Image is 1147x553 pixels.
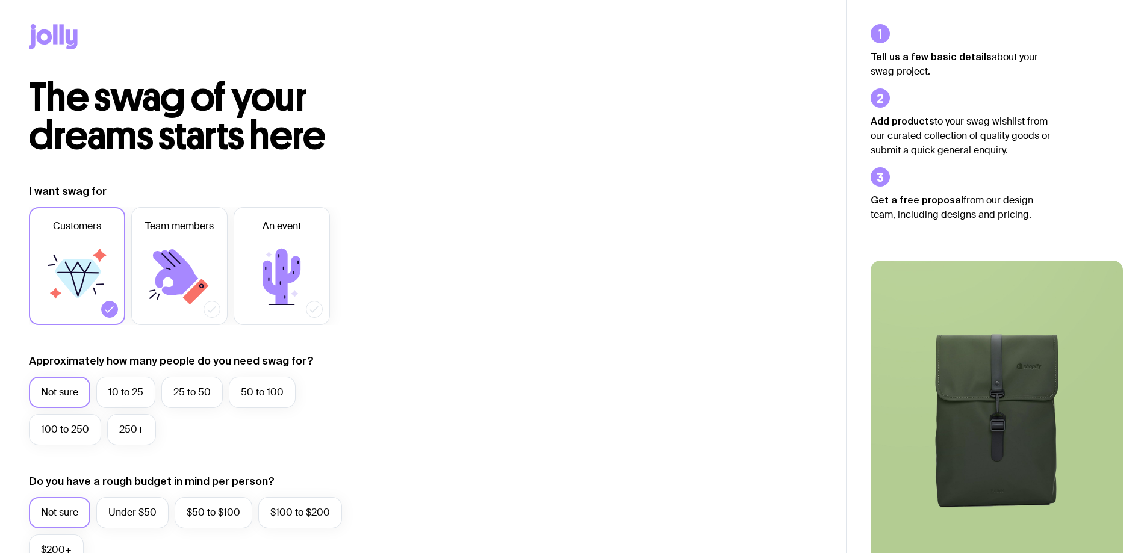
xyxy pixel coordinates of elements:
[29,414,101,445] label: 100 to 250
[29,474,275,489] label: Do you have a rough budget in mind per person?
[29,497,90,528] label: Not sure
[53,219,101,233] span: Customers
[175,497,252,528] label: $50 to $100
[871,49,1051,79] p: about your swag project.
[871,51,992,62] strong: Tell us a few basic details
[263,219,301,233] span: An event
[258,497,342,528] label: $100 to $200
[871,193,1051,222] p: from our design team, including designs and pricing.
[871,194,963,205] strong: Get a free proposal
[29,354,314,368] label: Approximately how many people do you need swag for?
[29,184,107,199] label: I want swag for
[871,116,934,126] strong: Add products
[229,377,296,408] label: 50 to 100
[107,414,156,445] label: 250+
[29,73,326,159] span: The swag of your dreams starts here
[96,497,169,528] label: Under $50
[145,219,214,233] span: Team members
[871,114,1051,158] p: to your swag wishlist from our curated collection of quality goods or submit a quick general enqu...
[161,377,223,408] label: 25 to 50
[29,377,90,408] label: Not sure
[96,377,155,408] label: 10 to 25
